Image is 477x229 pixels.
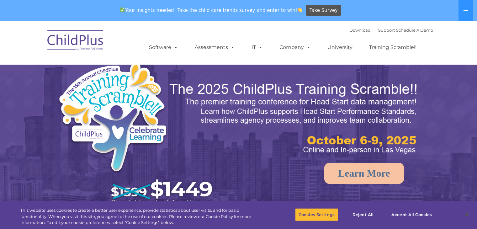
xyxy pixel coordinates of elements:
[44,26,107,57] img: ChildPlus by Procare Solutions
[388,208,435,221] button: Accept All Cookies
[460,208,474,221] button: Close
[378,28,395,33] a: Support
[349,28,433,33] font: |
[117,4,305,16] span: Your insights needed! Take the child care trends survey and enter to win!
[349,28,371,33] a: Download
[245,41,269,54] a: IT
[363,41,423,54] a: Training Scramble!!
[310,5,338,16] span: Take Survey
[120,8,125,12] img: ✅
[396,28,433,33] a: Schedule A Demo
[321,41,359,54] a: University
[306,5,341,16] a: Take Survey
[143,41,184,54] a: Software
[295,208,338,221] button: Cookies Settings
[188,41,241,54] a: Assessments
[324,163,404,184] a: Learn More
[273,41,317,54] a: Company
[20,207,262,226] div: This website uses cookies to create a better user experience, provide statistics about user visit...
[298,8,302,12] img: 👏
[343,208,383,221] button: Reject All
